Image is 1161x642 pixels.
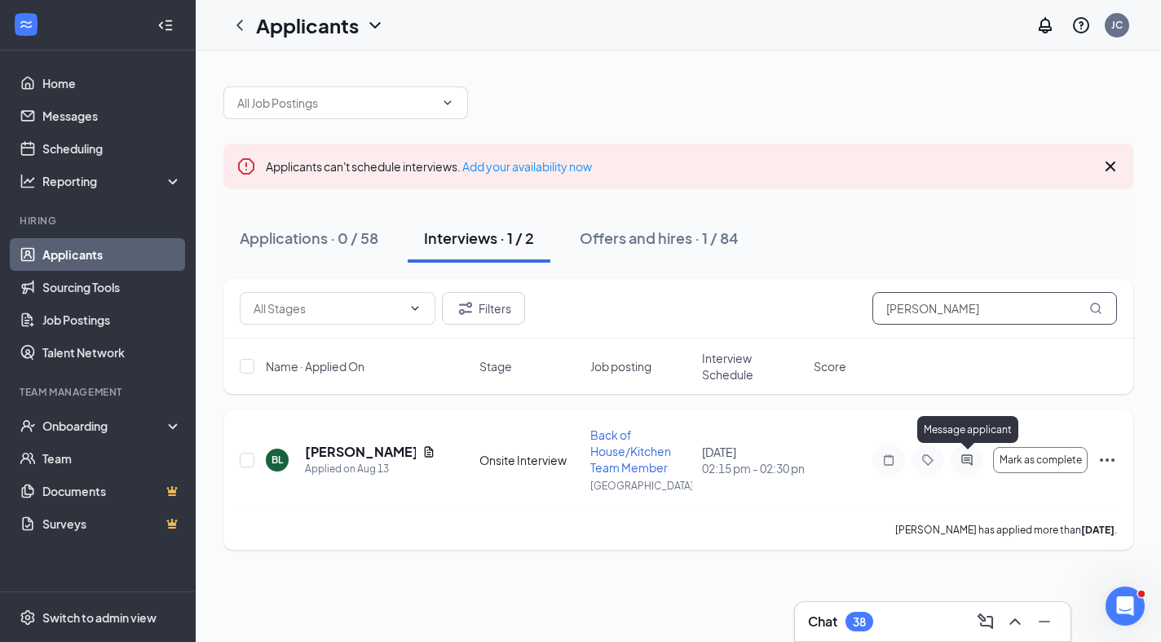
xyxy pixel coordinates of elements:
[479,452,581,468] div: Onsite Interview
[1000,454,1082,466] span: Mark as complete
[442,292,525,325] button: Filter Filters
[254,299,402,317] input: All Stages
[42,609,157,626] div: Switch to admin view
[1035,15,1055,35] svg: Notifications
[42,238,182,271] a: Applicants
[590,358,651,374] span: Job posting
[42,336,182,369] a: Talent Network
[42,173,183,189] div: Reporting
[305,443,416,461] h5: [PERSON_NAME]
[580,228,739,248] div: Offers and hires · 1 / 84
[1031,609,1057,635] button: Minimize
[42,303,182,336] a: Job Postings
[305,461,435,477] div: Applied on Aug 13
[237,94,435,112] input: All Job Postings
[1035,612,1054,631] svg: Minimize
[808,613,837,631] h3: Chat
[408,302,422,315] svg: ChevronDown
[266,358,364,374] span: Name · Applied On
[590,479,692,493] p: [GEOGRAPHIC_DATA]
[42,475,182,507] a: DocumentsCrown
[20,609,36,626] svg: Settings
[441,96,454,109] svg: ChevronDown
[976,612,995,631] svg: ComposeMessage
[424,228,534,248] div: Interviews · 1 / 2
[42,132,182,165] a: Scheduling
[462,159,592,174] a: Add your availability now
[240,228,378,248] div: Applications · 0 / 58
[957,454,977,467] svg: ActiveChat
[1106,587,1145,626] iframe: Intercom live chat
[365,15,385,35] svg: ChevronDown
[853,615,866,629] div: 38
[18,16,34,33] svg: WorkstreamLogo
[590,427,671,475] span: Back of House/Kitchen Team Member
[236,157,256,176] svg: Error
[422,445,435,458] svg: Document
[42,100,182,132] a: Messages
[42,418,168,434] div: Onboarding
[879,454,898,467] svg: Note
[266,159,592,174] span: Applicants can't schedule interviews.
[702,444,804,476] div: [DATE]
[1081,524,1115,536] b: [DATE]
[918,454,938,467] svg: Tag
[271,453,283,467] div: BL
[1111,18,1123,32] div: JC
[1005,612,1025,631] svg: ChevronUp
[20,418,36,434] svg: UserCheck
[20,173,36,189] svg: Analysis
[42,67,182,100] a: Home
[479,358,512,374] span: Stage
[702,460,804,476] span: 02:15 pm - 02:30 pm
[917,416,1018,443] div: Message applicant
[42,271,182,303] a: Sourcing Tools
[973,609,999,635] button: ComposeMessage
[993,447,1088,473] button: Mark as complete
[702,350,804,383] span: Interview Schedule
[20,214,179,228] div: Hiring
[814,358,846,374] span: Score
[1097,450,1117,470] svg: Ellipses
[20,385,179,399] div: Team Management
[1089,302,1102,315] svg: MagnifyingGlass
[1002,609,1028,635] button: ChevronUp
[872,292,1117,325] input: Search in interviews
[456,299,475,318] svg: Filter
[895,523,1117,537] p: [PERSON_NAME] has applied more than .
[1101,157,1120,176] svg: Cross
[230,15,249,35] svg: ChevronLeft
[42,442,182,475] a: Team
[42,507,182,540] a: SurveysCrown
[1071,15,1091,35] svg: QuestionInfo
[256,11,359,39] h1: Applicants
[157,17,174,33] svg: Collapse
